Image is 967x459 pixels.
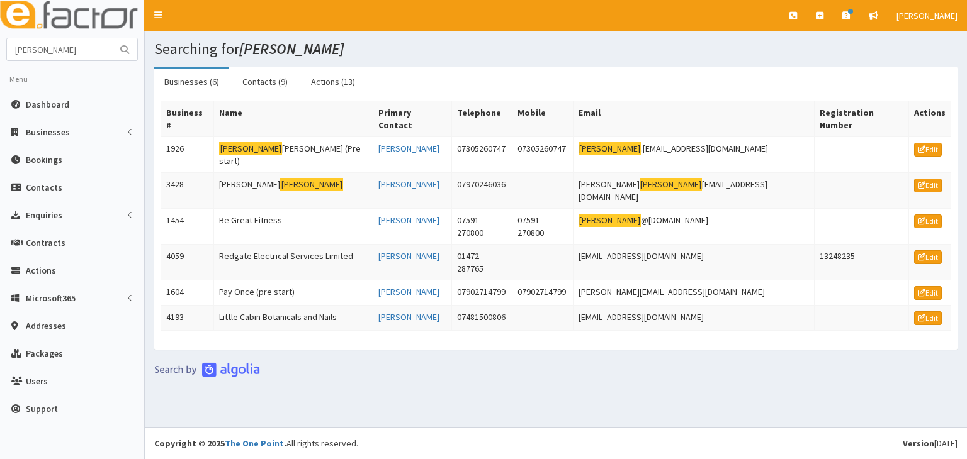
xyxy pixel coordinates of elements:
[161,173,214,209] td: 3428
[914,179,942,192] a: Edit
[573,280,815,306] td: [PERSON_NAME][EMAIL_ADDRESS][DOMAIN_NAME]
[373,101,451,137] th: Primary Contact
[914,250,942,264] a: Edit
[161,305,214,330] td: 4193
[26,292,76,304] span: Microsoft365
[214,305,373,330] td: Little Cabin Botanicals and Nails
[26,182,62,193] span: Contacts
[903,438,934,449] b: Version
[908,101,951,137] th: Actions
[512,209,574,245] td: 07591 270800
[154,438,286,449] strong: Copyright © 2025 .
[301,69,365,95] a: Actions (13)
[451,245,512,280] td: 01472 287765
[378,286,439,297] a: [PERSON_NAME]
[26,126,70,138] span: Businesses
[451,137,512,173] td: 07305260747
[378,250,439,262] a: [PERSON_NAME]
[896,10,958,21] span: [PERSON_NAME]
[225,438,284,449] a: The One Point
[232,69,298,95] a: Contacts (9)
[26,375,48,387] span: Users
[378,179,439,190] a: [PERSON_NAME]
[154,41,958,57] h1: Searching for
[573,137,815,173] td: .[EMAIL_ADDRESS][DOMAIN_NAME]
[145,427,967,459] footer: All rights reserved.
[26,348,63,359] span: Packages
[573,305,815,330] td: [EMAIL_ADDRESS][DOMAIN_NAME]
[161,101,214,137] th: Business #
[154,362,260,377] img: search-by-algolia-light-background.png
[280,178,343,191] mark: [PERSON_NAME]
[914,286,942,300] a: Edit
[26,320,66,331] span: Addresses
[214,209,373,245] td: Be Great Fitness
[219,142,282,155] mark: [PERSON_NAME]
[573,245,815,280] td: [EMAIL_ADDRESS][DOMAIN_NAME]
[451,209,512,245] td: 07591 270800
[815,245,909,280] td: 13248235
[512,101,574,137] th: Mobile
[512,280,574,306] td: 07902714799
[378,311,439,323] a: [PERSON_NAME]
[26,154,62,165] span: Bookings
[214,245,373,280] td: Redgate Electrical Services Limited
[573,173,815,209] td: [PERSON_NAME] [EMAIL_ADDRESS][DOMAIN_NAME]
[161,280,214,306] td: 1604
[26,209,62,221] span: Enquiries
[7,38,113,60] input: Search...
[26,403,58,414] span: Support
[214,137,373,173] td: [PERSON_NAME] (Pre start)
[573,101,815,137] th: Email
[161,245,214,280] td: 4059
[451,101,512,137] th: Telephone
[914,311,942,325] a: Edit
[451,305,512,330] td: 07481500806
[815,101,909,137] th: Registration Number
[378,143,439,154] a: [PERSON_NAME]
[914,214,942,228] a: Edit
[154,69,229,95] a: Businesses (6)
[26,237,65,248] span: Contracts
[239,39,344,58] i: [PERSON_NAME]
[161,209,214,245] td: 1454
[579,214,642,227] mark: [PERSON_NAME]
[512,137,574,173] td: 07305260747
[26,265,56,276] span: Actions
[214,173,373,209] td: [PERSON_NAME]
[914,143,942,157] a: Edit
[573,209,815,245] td: @[DOMAIN_NAME]
[161,137,214,173] td: 1926
[903,437,958,450] div: [DATE]
[451,173,512,209] td: 07970246036
[640,178,703,191] mark: [PERSON_NAME]
[451,280,512,306] td: 07902714799
[214,280,373,306] td: Pay Once (pre start)
[579,142,642,155] mark: [PERSON_NAME]
[26,99,69,110] span: Dashboard
[378,214,439,226] a: [PERSON_NAME]
[214,101,373,137] th: Name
